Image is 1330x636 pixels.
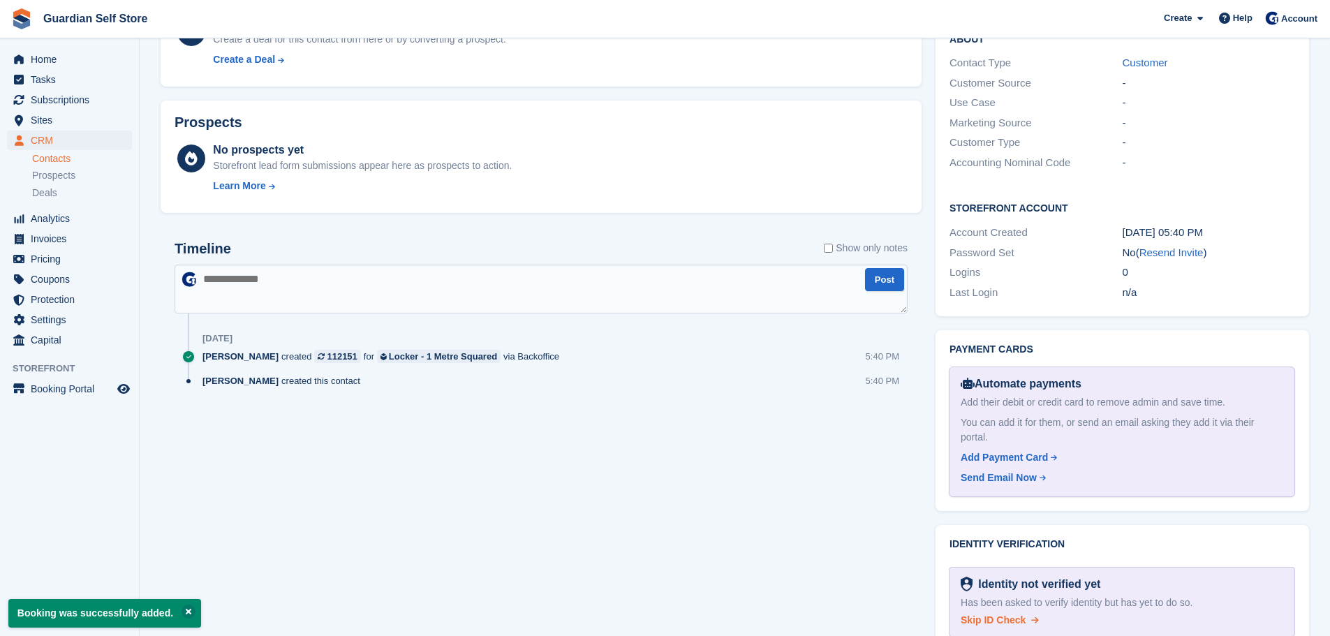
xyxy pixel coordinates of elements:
[213,158,512,173] div: Storefront lead form submissions appear here as prospects to action.
[31,90,114,110] span: Subscriptions
[950,265,1122,281] div: Logins
[213,142,512,158] div: No prospects yet
[7,110,132,130] a: menu
[865,268,904,291] button: Post
[950,200,1295,214] h2: Storefront Account
[31,330,114,350] span: Capital
[824,241,908,256] label: Show only notes
[7,90,132,110] a: menu
[213,52,505,67] a: Create a Deal
[950,285,1122,301] div: Last Login
[182,272,197,287] img: Tom Scott
[31,229,114,249] span: Invoices
[866,350,899,363] div: 5:40 PM
[950,155,1122,171] div: Accounting Nominal Code
[1265,11,1279,25] img: Tom Scott
[8,599,201,628] p: Booking was successfully added.
[314,350,360,363] a: 112151
[1123,75,1295,91] div: -
[31,310,114,330] span: Settings
[7,229,132,249] a: menu
[115,380,132,397] a: Preview store
[1123,285,1295,301] div: n/a
[175,114,242,131] h2: Prospects
[961,376,1283,392] div: Automate payments
[327,350,357,363] div: 112151
[32,186,132,200] a: Deals
[1281,12,1317,26] span: Account
[202,374,279,387] span: [PERSON_NAME]
[213,179,512,193] a: Learn More
[7,50,132,69] a: menu
[1123,245,1295,261] div: No
[7,379,132,399] a: menu
[961,613,1039,628] a: Skip ID Check
[1233,11,1253,25] span: Help
[31,131,114,150] span: CRM
[213,179,265,193] div: Learn More
[213,32,505,47] div: Create a deal for this contact from here or by converting a prospect.
[377,350,501,363] a: Locker - 1 Metre Squared
[7,290,132,309] a: menu
[31,50,114,69] span: Home
[950,115,1122,131] div: Marketing Source
[32,168,132,183] a: Prospects
[866,374,899,387] div: 5:40 PM
[950,31,1295,45] h2: About
[1123,155,1295,171] div: -
[1123,225,1295,241] div: [DATE] 05:40 PM
[32,186,57,200] span: Deals
[961,577,973,592] img: Identity Verification Ready
[7,330,132,350] a: menu
[1123,115,1295,131] div: -
[950,55,1122,71] div: Contact Type
[1136,246,1207,258] span: ( )
[1123,57,1168,68] a: Customer
[32,169,75,182] span: Prospects
[7,209,132,228] a: menu
[1123,135,1295,151] div: -
[31,379,114,399] span: Booking Portal
[31,110,114,130] span: Sites
[32,152,132,165] a: Contacts
[202,350,566,363] div: created for via Backoffice
[31,290,114,309] span: Protection
[1123,265,1295,281] div: 0
[7,310,132,330] a: menu
[961,395,1283,410] div: Add their debit or credit card to remove admin and save time.
[950,344,1295,355] h2: Payment cards
[7,131,132,150] a: menu
[213,52,275,67] div: Create a Deal
[202,333,232,344] div: [DATE]
[202,350,279,363] span: [PERSON_NAME]
[38,7,153,30] a: Guardian Self Store
[950,95,1122,111] div: Use Case
[31,269,114,289] span: Coupons
[961,415,1283,445] div: You can add it for them, or send an email asking they add it via their portal.
[7,70,132,89] a: menu
[7,269,132,289] a: menu
[961,596,1283,610] div: Has been asked to verify identity but has yet to do so.
[961,471,1037,485] div: Send Email Now
[950,225,1122,241] div: Account Created
[175,241,231,257] h2: Timeline
[11,8,32,29] img: stora-icon-8386f47178a22dfd0bd8f6a31ec36ba5ce8667c1dd55bd0f319d3a0aa187defe.svg
[950,135,1122,151] div: Customer Type
[13,362,139,376] span: Storefront
[31,209,114,228] span: Analytics
[31,249,114,269] span: Pricing
[7,249,132,269] a: menu
[950,245,1122,261] div: Password Set
[202,374,367,387] div: created this contact
[824,241,833,256] input: Show only notes
[961,450,1278,465] a: Add Payment Card
[1139,246,1204,258] a: Resend Invite
[389,350,497,363] div: Locker - 1 Metre Squared
[961,614,1026,626] span: Skip ID Check
[973,576,1100,593] div: Identity not verified yet
[950,539,1295,550] h2: Identity verification
[1164,11,1192,25] span: Create
[961,450,1048,465] div: Add Payment Card
[31,70,114,89] span: Tasks
[950,75,1122,91] div: Customer Source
